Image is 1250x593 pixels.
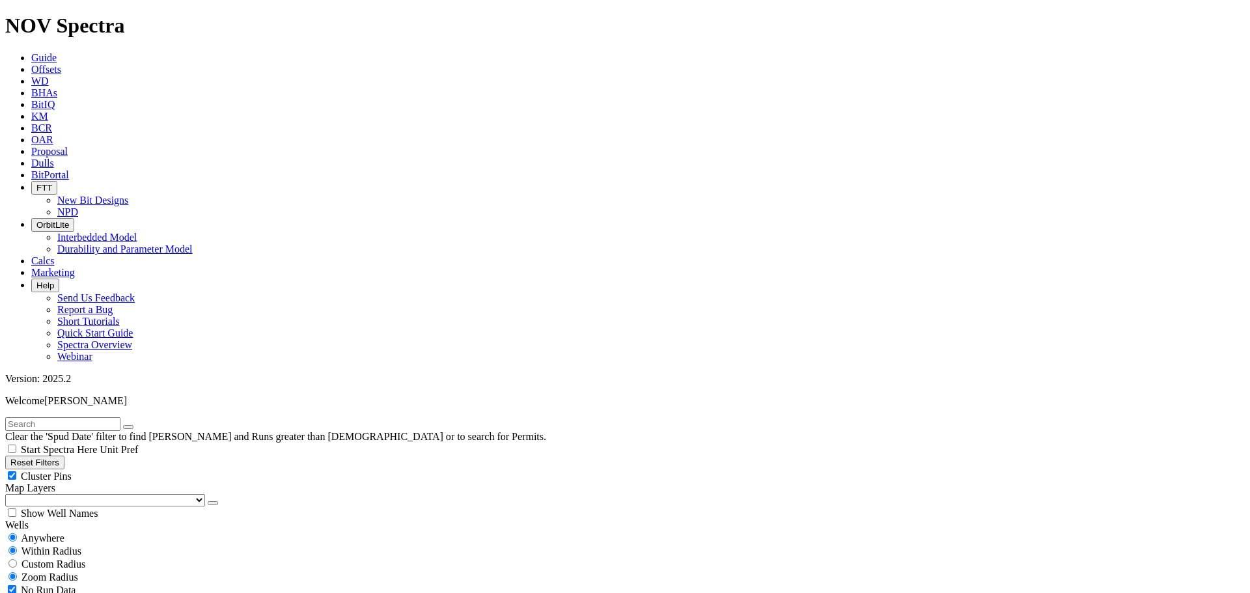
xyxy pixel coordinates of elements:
a: BHAs [31,87,57,98]
a: Report a Bug [57,304,113,315]
span: Start Spectra Here [21,444,97,455]
button: Reset Filters [5,456,64,469]
a: BitIQ [31,99,55,110]
div: Wells [5,519,1245,531]
button: Help [31,279,59,292]
a: NPD [57,206,78,217]
a: Offsets [31,64,61,75]
span: Within Radius [21,545,81,557]
div: Version: 2025.2 [5,373,1245,385]
span: OrbitLite [36,220,69,230]
span: Clear the 'Spud Date' filter to find [PERSON_NAME] and Runs greater than [DEMOGRAPHIC_DATA] or to... [5,431,546,442]
input: Search [5,417,120,431]
span: Anywhere [21,532,64,544]
a: WD [31,76,49,87]
span: Zoom Radius [21,572,78,583]
span: Cluster Pins [21,471,72,482]
a: Send Us Feedback [57,292,135,303]
a: BitPortal [31,169,69,180]
p: Welcome [5,395,1245,407]
a: New Bit Designs [57,195,128,206]
span: FTT [36,183,52,193]
button: FTT [31,181,57,195]
a: Webinar [57,351,92,362]
a: OAR [31,134,53,145]
a: Quick Start Guide [57,327,133,338]
a: Calcs [31,255,55,266]
a: Spectra Overview [57,339,132,350]
a: Short Tutorials [57,316,120,327]
span: Help [36,281,54,290]
a: Marketing [31,267,75,278]
button: OrbitLite [31,218,74,232]
span: Custom Radius [21,559,85,570]
a: KM [31,111,48,122]
a: Dulls [31,158,54,169]
span: Unit Pref [100,444,138,455]
a: BCR [31,122,52,133]
a: Proposal [31,146,68,157]
a: Guide [31,52,57,63]
h1: NOV Spectra [5,14,1245,38]
span: Show Well Names [21,508,98,519]
span: [PERSON_NAME] [44,395,127,406]
a: Durability and Parameter Model [57,243,193,255]
span: Map Layers [5,482,55,493]
input: Start Spectra Here [8,445,16,453]
a: Interbedded Model [57,232,137,243]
